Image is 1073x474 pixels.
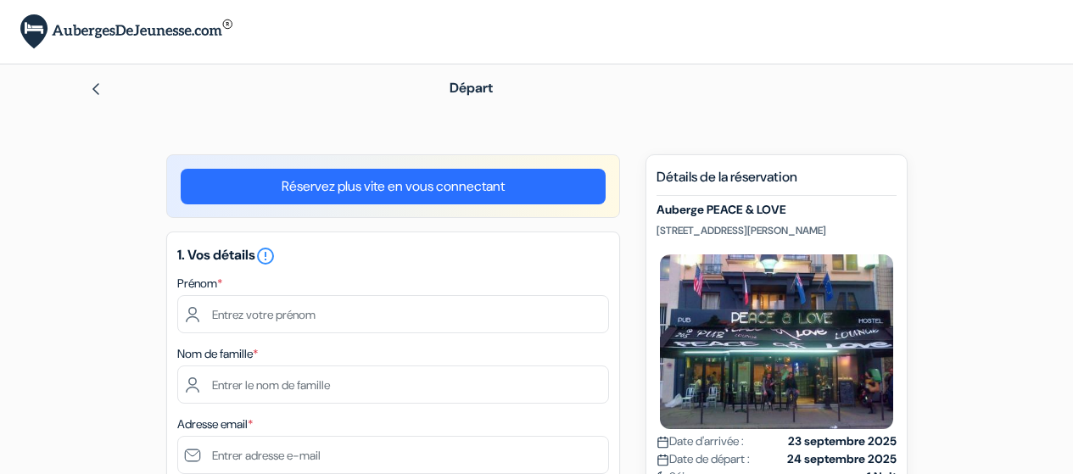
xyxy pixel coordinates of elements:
a: error_outline [255,246,276,264]
h5: 1. Vos détails [177,246,609,266]
i: error_outline [255,246,276,266]
label: Prénom [177,275,222,293]
span: Départ [450,79,493,97]
span: Date de départ : [657,450,750,468]
h5: Auberge PEACE & LOVE [657,203,897,217]
label: Adresse email [177,415,253,433]
label: Nom de famille [177,345,258,363]
input: Entrez votre prénom [177,295,609,333]
input: Entrer le nom de famille [177,365,609,404]
p: [STREET_ADDRESS][PERSON_NAME] [657,224,897,237]
strong: 24 septembre 2025 [787,450,897,468]
img: AubergesDeJeunesse.com [20,14,232,49]
strong: 23 septembre 2025 [788,432,897,450]
h5: Détails de la réservation [657,169,897,196]
img: left_arrow.svg [89,82,103,96]
img: calendar.svg [657,454,669,466]
a: Réservez plus vite en vous connectant [181,169,606,204]
input: Entrer adresse e-mail [177,436,609,474]
img: calendar.svg [657,436,669,449]
span: Date d'arrivée : [657,432,744,450]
